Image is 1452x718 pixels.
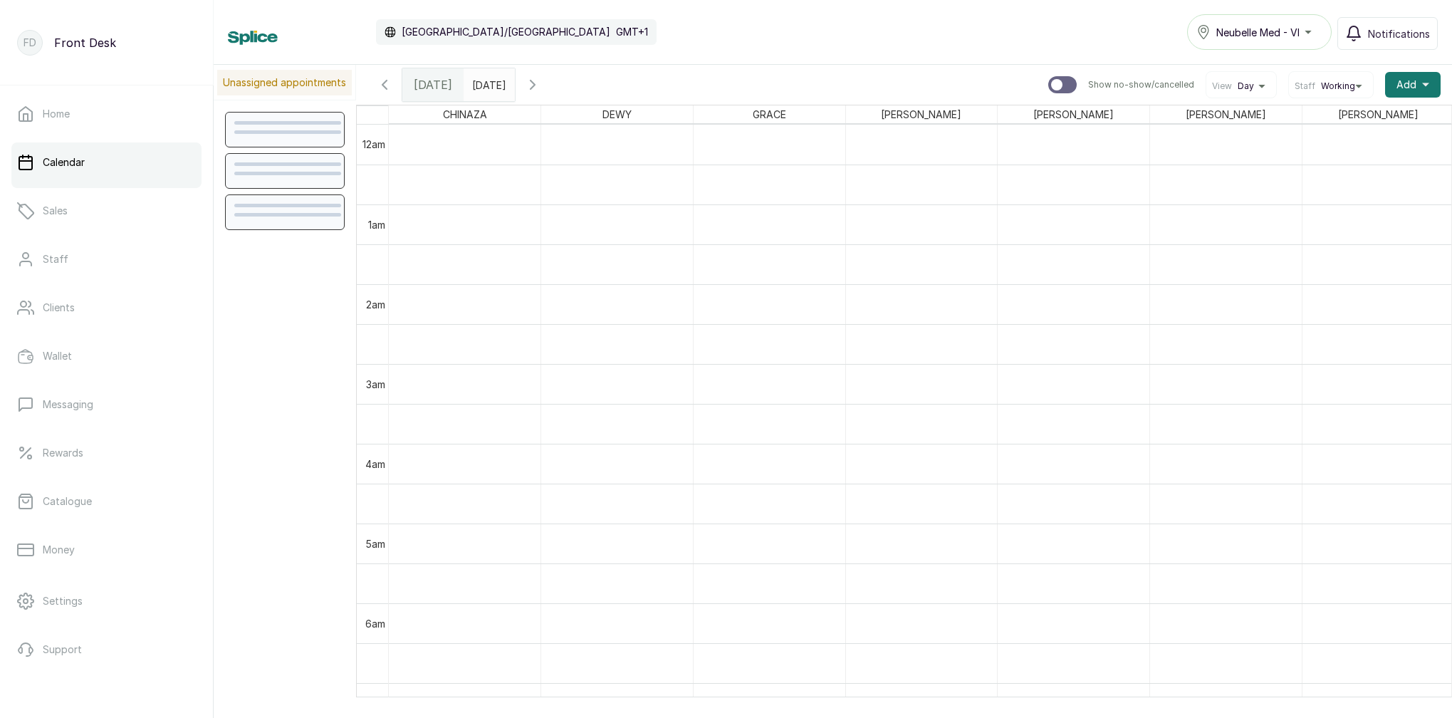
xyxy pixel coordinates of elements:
[365,217,388,232] div: 1am
[1295,80,1367,92] button: StaffWorking
[362,616,388,631] div: 6am
[43,446,83,460] p: Rewards
[43,642,82,657] p: Support
[1183,105,1269,123] span: [PERSON_NAME]
[402,25,610,39] p: [GEOGRAPHIC_DATA]/[GEOGRAPHIC_DATA]
[1088,79,1194,90] p: Show no-show/cancelled
[1187,14,1332,50] button: Neubelle Med - VI
[11,433,202,473] a: Rewards
[54,34,116,51] p: Front Desk
[440,105,490,123] span: CHINAZA
[1321,80,1355,92] span: Working
[362,457,388,472] div: 4am
[878,105,964,123] span: [PERSON_NAME]
[11,142,202,182] a: Calendar
[23,36,36,50] p: FD
[11,530,202,570] a: Money
[43,494,92,509] p: Catalogue
[11,336,202,376] a: Wallet
[43,155,85,170] p: Calendar
[43,107,70,121] p: Home
[43,349,72,363] p: Wallet
[750,105,789,123] span: GRACE
[11,482,202,521] a: Catalogue
[1030,105,1117,123] span: [PERSON_NAME]
[11,288,202,328] a: Clients
[362,536,388,551] div: 5am
[11,94,202,134] a: Home
[1216,25,1300,40] span: Neubelle Med - VI
[43,397,93,412] p: Messaging
[1396,78,1416,92] span: Add
[11,239,202,279] a: Staff
[1337,17,1438,50] button: Notifications
[43,543,75,557] p: Money
[363,696,388,711] div: 7am
[1212,80,1270,92] button: ViewDay
[11,191,202,231] a: Sales
[11,385,202,425] a: Messaging
[43,594,83,608] p: Settings
[1295,80,1315,92] span: Staff
[1368,26,1430,41] span: Notifications
[360,137,388,152] div: 12am
[363,297,388,312] div: 2am
[414,76,452,93] span: [DATE]
[11,581,202,621] a: Settings
[600,105,634,123] span: DEWY
[43,252,68,266] p: Staff
[402,68,464,101] div: [DATE]
[1335,105,1421,123] span: [PERSON_NAME]
[43,301,75,315] p: Clients
[1212,80,1232,92] span: View
[11,630,202,670] a: Support
[43,204,68,218] p: Sales
[217,70,352,95] p: Unassigned appointments
[1238,80,1254,92] span: Day
[1385,72,1441,98] button: Add
[363,377,388,392] div: 3am
[616,25,648,39] p: GMT+1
